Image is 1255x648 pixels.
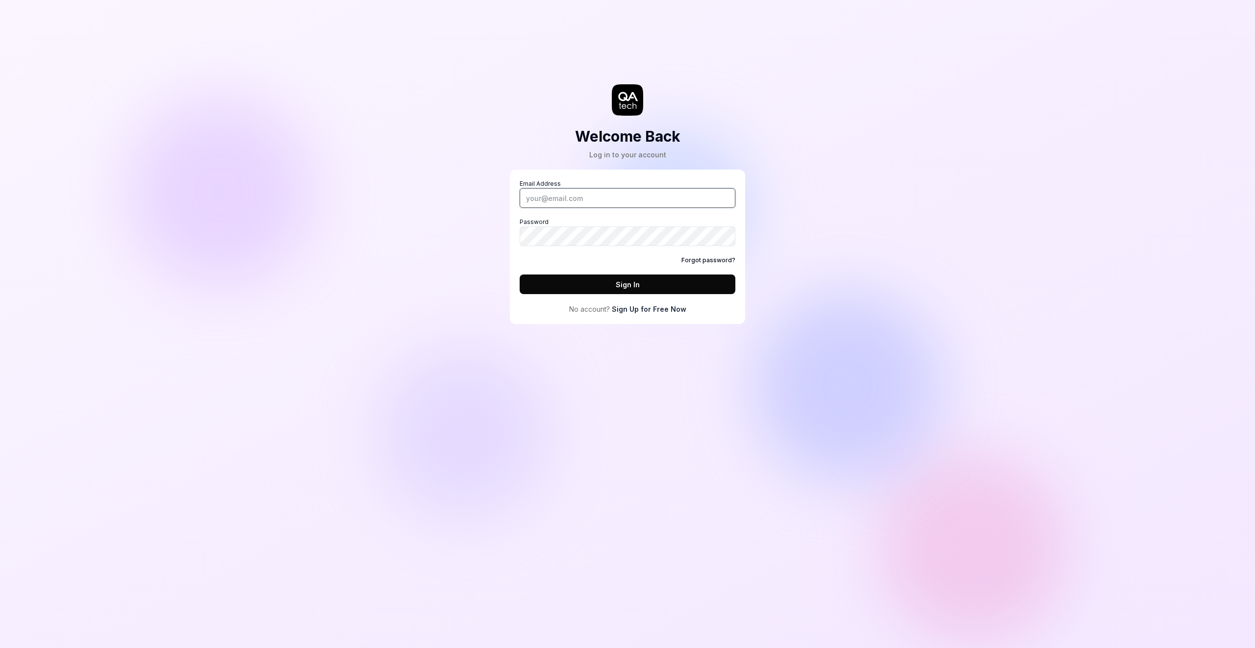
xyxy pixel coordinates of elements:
[575,125,680,148] h2: Welcome Back
[520,226,735,246] input: Password
[575,150,680,160] div: Log in to your account
[520,218,735,246] label: Password
[520,274,735,294] button: Sign In
[681,256,735,265] a: Forgot password?
[520,179,735,208] label: Email Address
[569,304,610,314] span: No account?
[612,304,686,314] a: Sign Up for Free Now
[520,188,735,208] input: Email Address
